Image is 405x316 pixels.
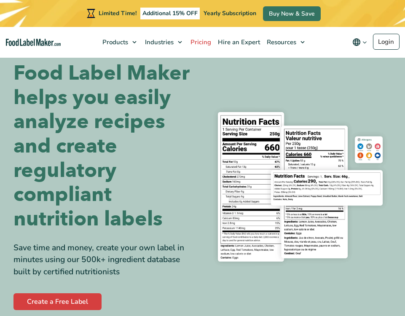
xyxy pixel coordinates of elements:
[99,9,137,17] span: Limited Time!
[263,27,309,57] a: Resources
[6,39,61,46] a: Food Label Maker homepage
[373,34,400,50] a: Login
[215,38,261,46] span: Hire an Expert
[141,27,186,57] a: Industries
[140,8,200,19] span: Additional 15% OFF
[346,34,373,51] button: Change language
[13,62,196,232] h1: Food Label Maker helps you easily analyze recipes and create regulatory compliant nutrition labels
[214,27,263,57] a: Hire an Expert
[13,242,196,278] div: Save time and money, create your own label in minutes using our 500k+ ingredient database built b...
[188,38,212,46] span: Pricing
[204,9,256,17] span: Yearly Subscription
[186,27,214,57] a: Pricing
[142,38,174,46] span: Industries
[264,38,297,46] span: Resources
[100,38,129,46] span: Products
[98,27,141,57] a: Products
[263,6,321,21] a: Buy Now & Save
[13,293,102,310] a: Create a Free Label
